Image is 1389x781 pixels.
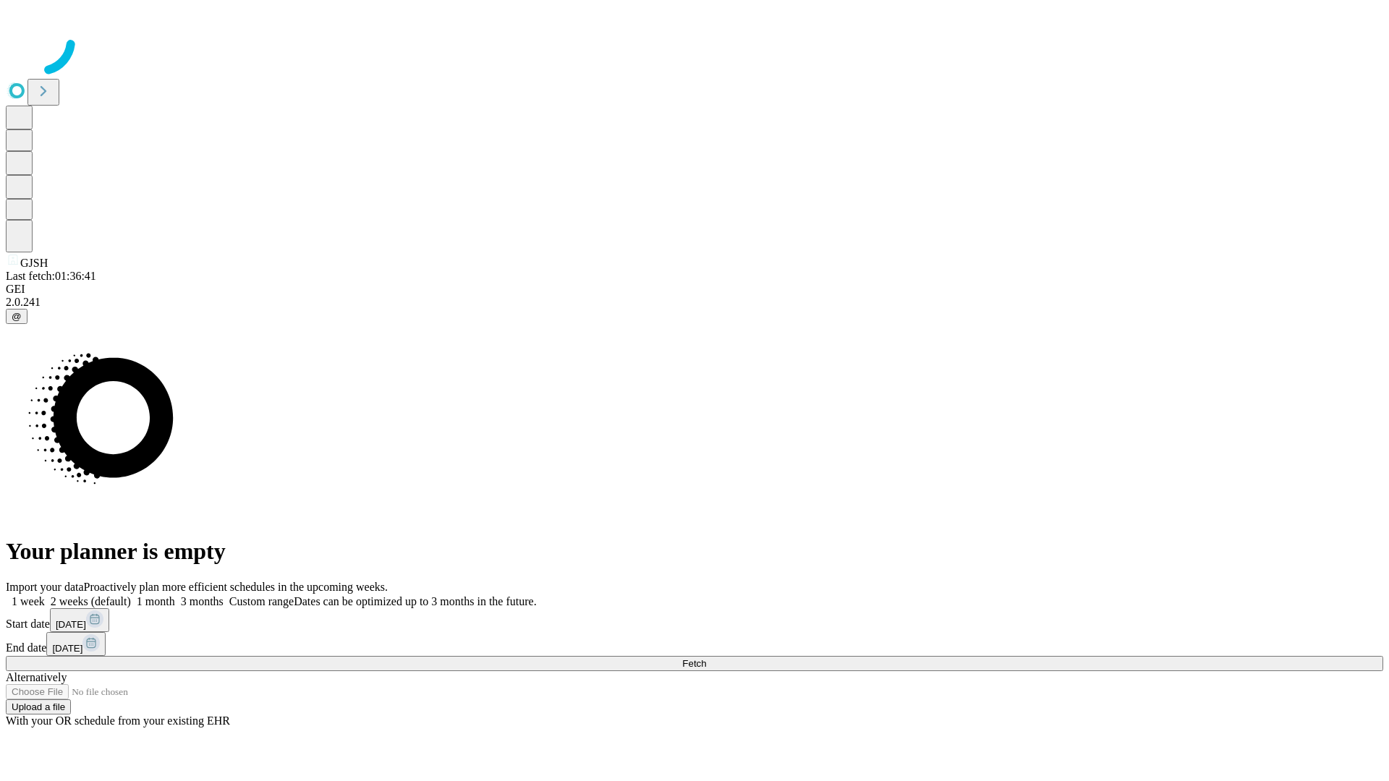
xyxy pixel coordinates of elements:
[137,595,175,607] span: 1 month
[51,595,131,607] span: 2 weeks (default)
[6,714,230,727] span: With your OR schedule from your existing EHR
[682,658,706,669] span: Fetch
[50,608,109,632] button: [DATE]
[20,257,48,269] span: GJSH
[12,311,22,322] span: @
[6,296,1383,309] div: 2.0.241
[229,595,294,607] span: Custom range
[6,309,27,324] button: @
[6,608,1383,632] div: Start date
[46,632,106,656] button: [DATE]
[6,656,1383,671] button: Fetch
[6,699,71,714] button: Upload a file
[6,270,96,282] span: Last fetch: 01:36:41
[56,619,86,630] span: [DATE]
[12,595,45,607] span: 1 week
[6,581,84,593] span: Import your data
[52,643,82,654] span: [DATE]
[6,538,1383,565] h1: Your planner is empty
[6,671,67,683] span: Alternatively
[6,283,1383,296] div: GEI
[294,595,536,607] span: Dates can be optimized up to 3 months in the future.
[84,581,388,593] span: Proactively plan more efficient schedules in the upcoming weeks.
[6,632,1383,656] div: End date
[181,595,224,607] span: 3 months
